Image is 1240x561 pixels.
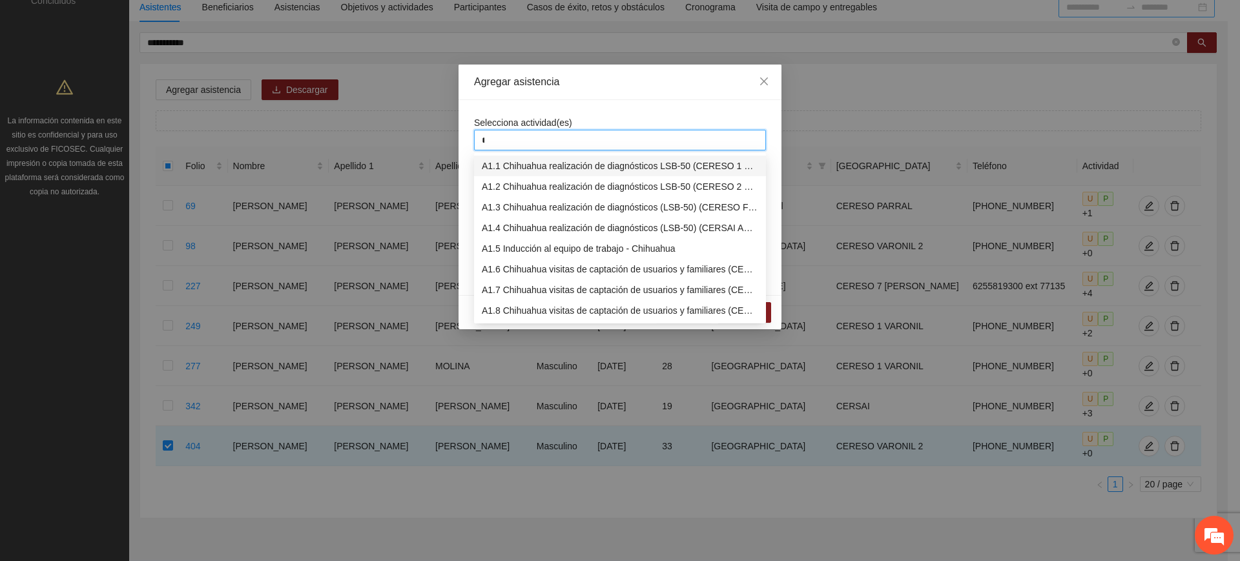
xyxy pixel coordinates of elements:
[747,65,781,99] button: Close
[474,259,766,280] div: A1.6 Chihuahua visitas de captación de usuarios y familiares (CERESO 1 VARONIL)
[67,66,217,83] div: Chatee con nosotros ahora
[474,197,766,218] div: A1.3 Chihuahua realización de diagnósticos (LSB-50) (CERESO FEMENIL)
[482,221,758,235] div: A1.4 Chihuahua realización de diagnósticos (LSB-50) (CERSAI ADOLESCENTES)
[474,117,572,128] span: Selecciona actividad(es)
[482,283,758,297] div: A1.7 Chihuahua visitas de captación de usuarios y familiares (CERESO 2 VARONIL)
[482,262,758,276] div: A1.6 Chihuahua visitas de captación de usuarios y familiares (CERESO 1 VARONIL)
[474,238,766,259] div: A1.5 Inducción al equipo de trabajo - Chihuahua
[474,176,766,197] div: A1.2 Chihuahua realización de diagnósticos LSB-50 (CERESO 2 VARONIL)
[212,6,243,37] div: Minimizar ventana de chat en vivo
[474,300,766,321] div: A1.8 Chihuahua visitas de captación de usuarios y familiares (CERESO FEMENIL)
[474,75,766,89] div: Agregar asistencia
[482,200,758,214] div: A1.3 Chihuahua realización de diagnósticos (LSB-50) (CERESO FEMENIL)
[6,352,246,398] textarea: Escriba su mensaje y pulse “Intro”
[75,172,178,303] span: Estamos en línea.
[759,76,769,87] span: close
[474,218,766,238] div: A1.4 Chihuahua realización de diagnósticos (LSB-50) (CERSAI ADOLESCENTES)
[482,179,758,194] div: A1.2 Chihuahua realización de diagnósticos LSB-50 (CERESO 2 VARONIL)
[482,303,758,318] div: A1.8 Chihuahua visitas de captación de usuarios y familiares (CERESO FEMENIL)
[474,156,766,176] div: A1.1 Chihuahua realización de diagnósticos LSB-50 (CERESO 1 VARONIL)
[482,241,758,256] div: A1.5 Inducción al equipo de trabajo - Chihuahua
[474,280,766,300] div: A1.7 Chihuahua visitas de captación de usuarios y familiares (CERESO 2 VARONIL)
[482,159,758,173] div: A1.1 Chihuahua realización de diagnósticos LSB-50 (CERESO 1 VARONIL)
